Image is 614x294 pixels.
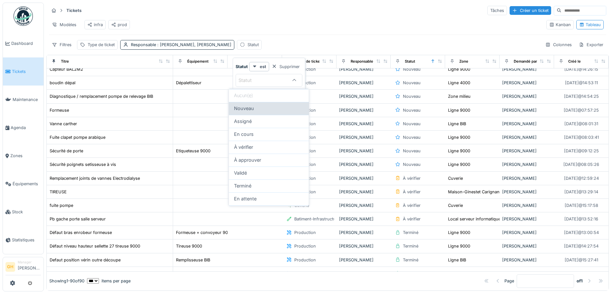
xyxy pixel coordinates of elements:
div: [DATE] @ 13:00:54 [564,229,599,236]
div: À vérifier [403,189,421,195]
div: Dépalettiseur [176,80,201,86]
div: Nouveau [403,134,421,140]
div: [DATE] @ 13:29:14 [564,189,598,195]
div: Cuverie [448,202,463,208]
div: Remplacement joints de vannes Electrodialyse [50,175,140,181]
div: [PERSON_NAME] [339,243,388,249]
div: [PERSON_NAME] [502,270,551,277]
div: Showing 1 - 90 of 90 [49,278,84,284]
div: fuite pompe [50,202,73,208]
div: Kanban [549,22,571,28]
div: [PERSON_NAME] [339,229,388,236]
div: [PERSON_NAME] [339,189,388,195]
div: Équipement [187,59,209,64]
div: Ligne 9000 [448,107,470,113]
span: Maintenance [13,96,41,103]
div: Ligne 9000 [448,66,470,72]
div: [PERSON_NAME] [339,161,388,167]
strong: of 1 [577,278,583,284]
div: [PERSON_NAME] [502,107,551,113]
div: Zone milieu [448,93,471,99]
span: À approuver [234,157,261,164]
div: Pb gache porte salle serveur [50,216,106,222]
div: Fuite clapet pompe arabique [50,134,105,140]
div: [PERSON_NAME] [502,175,551,181]
div: Terminé [403,257,418,263]
div: Demandé par [514,59,537,64]
div: [PERSON_NAME] [502,134,551,140]
div: Production [294,229,316,236]
div: Exporter [576,40,606,49]
div: infra [87,22,103,28]
div: [PERSON_NAME] [502,257,551,263]
div: À vérifier [403,202,421,208]
div: Ajouter une condition [247,87,302,96]
div: Défaut bras enrobeur formeuse [50,229,112,236]
div: [DATE] @ 14:27:54 [564,243,599,249]
div: Formeuse [50,107,69,113]
div: Statut [248,42,259,48]
div: [DATE] @ 07:57:25 [564,107,599,113]
span: Dashboard [11,40,41,46]
div: Terminé [403,243,418,249]
div: Tâches [487,6,507,15]
div: [PERSON_NAME] [502,189,551,195]
div: [PERSON_NAME] [502,121,551,127]
div: Cuverie [448,175,463,181]
strong: est [260,64,266,70]
div: Responsable [131,42,231,48]
div: [DATE] @ 15:17:58 [565,202,598,208]
span: En cours [234,131,254,138]
span: En attente [234,195,257,202]
div: Statut [239,77,261,84]
div: Formeuse + convoyeur 9000 [176,229,233,236]
div: [DATE] @ 15:27:41 [565,257,598,263]
div: Supprimer [269,62,302,71]
div: Remplisseuse BIB [176,257,210,263]
div: SELETTE n°20 SUR TIREUSE 4000 [50,270,118,277]
div: Defaut position vérin outre découpe [50,257,121,263]
div: Filtres [49,40,74,49]
div: Ligne 9000 [448,134,470,140]
div: Production [294,270,316,277]
span: Validé [234,169,247,177]
div: [PERSON_NAME] [502,229,551,236]
div: Ligne 4000 [448,270,470,277]
div: [PERSON_NAME] [502,66,551,72]
div: [PERSON_NAME] [502,243,551,249]
div: Maison-Ginestet Carignan [448,189,500,195]
div: Sécurité poignets setisseuse à vis [50,161,116,167]
div: [DATE] @ 14:26:15 [564,66,598,72]
span: Nouveau [234,105,254,112]
span: Zones [10,153,41,159]
div: [PERSON_NAME] [339,93,388,99]
div: Terminé [403,229,418,236]
div: [PERSON_NAME] [502,216,551,222]
div: Créé le [568,59,581,64]
img: Badge_color-CXgf-gQk.svg [14,6,33,26]
div: Nouveau [403,107,421,113]
div: Défaut niveau hauteur sellette 27 tireuse 9000 [50,243,140,249]
div: [PERSON_NAME] [339,257,388,263]
div: [PERSON_NAME] [339,270,388,277]
div: Type de ticket [296,59,321,64]
div: [DATE] @ 13:52:16 [564,216,598,222]
div: Créer un ticket [510,6,551,15]
div: [PERSON_NAME] [502,93,551,99]
span: Statistiques [12,237,41,243]
div: Nouveau [403,161,421,167]
div: Nouveau [403,93,421,99]
div: Vanne carther [50,121,77,127]
div: [PERSON_NAME] [339,121,388,127]
div: [DATE] @ 08:03:41 [564,134,599,140]
div: Nouveau [403,80,421,86]
div: Zone [459,59,468,64]
div: [DATE] @ 08:05:26 [563,161,599,167]
div: Ligne 4000 [448,80,470,86]
div: [PERSON_NAME] [502,161,551,167]
strong: Statut [236,64,248,70]
span: Agenda [11,125,41,131]
div: Production [294,257,316,263]
div: Nouveau [403,66,421,72]
li: GH [5,262,15,272]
